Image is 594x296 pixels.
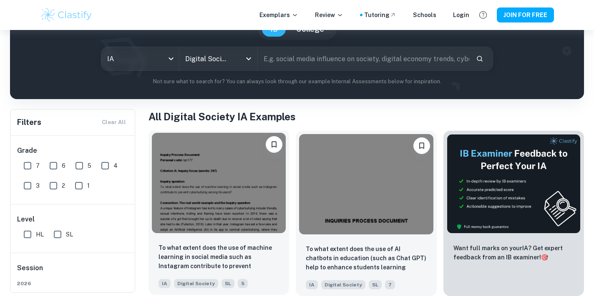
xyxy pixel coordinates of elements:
img: Digital Society IA example thumbnail: To what extent does the use of machine l [152,133,286,233]
span: Digital Society [321,280,365,289]
a: Login [453,10,469,20]
img: Clastify logo [40,7,93,23]
button: Search [473,52,487,66]
span: IA [159,279,171,288]
span: IA [306,280,318,289]
span: SL [369,280,382,289]
span: Digital Society [174,279,218,288]
h6: Filters [17,117,41,128]
span: 5 [88,161,91,170]
input: E.g. social media influence on society, digital economy trends, cybersecurity issues... [258,47,469,70]
button: JOIN FOR FREE [497,7,554,22]
div: IA [101,47,179,70]
a: Tutoring [364,10,396,20]
h1: All Digital Society IA Examples [148,109,584,124]
span: SL [221,279,234,288]
h6: Session [17,263,129,280]
a: Please log in to bookmark exemplarsTo what extent does the use of AI chatbots in education (such ... [296,131,436,296]
img: Thumbnail [447,134,581,234]
a: ThumbnailWant full marks on yourIA? Get expert feedback from an IB examiner! [443,131,584,296]
span: 4 [113,161,118,170]
button: Open [243,53,254,65]
p: Exemplars [259,10,298,20]
h6: Level [17,214,129,224]
span: 1 [87,181,90,190]
button: Please log in to bookmark exemplars [413,137,430,154]
img: Digital Society IA example thumbnail: To what extent does the use of AI chatbo [299,134,433,234]
span: 7 [36,161,40,170]
span: 3 [36,181,40,190]
span: 2 [62,181,65,190]
p: To what extent does the use of AI chatbots in education (such as Chat GPT) help to enhance studen... [306,244,426,273]
span: SL [66,230,73,239]
span: 2026 [17,280,129,287]
p: To what extent does the use of machine learning in social media such as Instagram contribute to p... [159,243,279,271]
span: 6 [62,161,65,170]
button: Please log in to bookmark exemplars [266,136,282,153]
p: Review [315,10,343,20]
p: Want full marks on your IA ? Get expert feedback from an IB examiner! [453,244,574,262]
a: Please log in to bookmark exemplarsTo what extent does the use of machine learning in social medi... [148,131,289,296]
button: Help and Feedback [476,8,490,22]
span: 🎯 [541,254,548,261]
p: Not sure what to search for? You can always look through our example Internal Assessments below f... [17,77,577,86]
span: 7 [385,280,395,289]
span: 5 [238,279,248,288]
span: HL [36,230,44,239]
h6: Grade [17,146,129,156]
a: Schools [413,10,436,20]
